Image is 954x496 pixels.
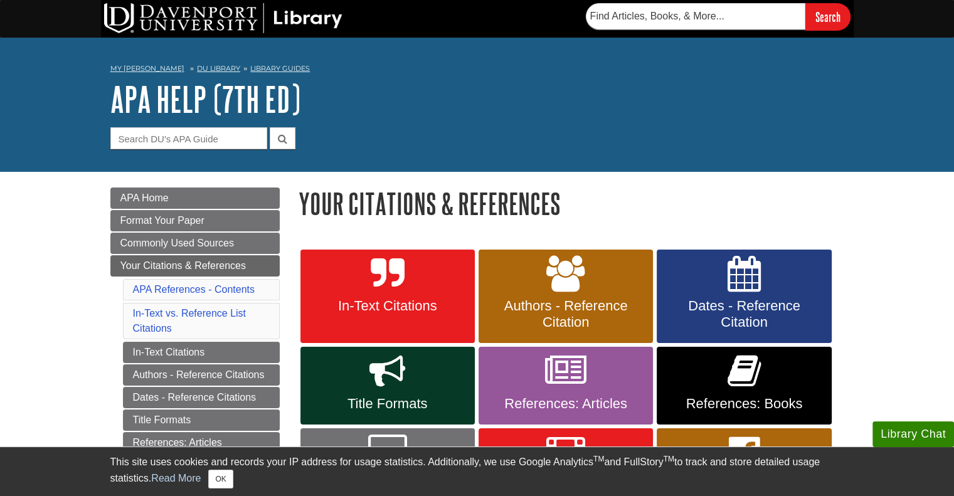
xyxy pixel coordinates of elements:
a: References: Articles [123,432,280,453]
input: Find Articles, Books, & More... [586,3,805,29]
span: References: Books [666,396,822,412]
input: Search [805,3,851,30]
a: Format Your Paper [110,210,280,231]
sup: TM [593,455,604,463]
span: In-Text Citations [310,298,465,314]
span: APA Home [120,193,169,203]
span: References: Articles [488,396,644,412]
a: References: Books [657,347,831,425]
a: In-Text Citations [123,342,280,363]
button: Library Chat [872,421,954,447]
span: Dates - Reference Citation [666,298,822,330]
img: DU Library [104,3,342,33]
a: Authors - Reference Citations [123,364,280,386]
span: Your Citations & References [120,260,246,271]
form: Searches DU Library's articles, books, and more [586,3,851,30]
button: Close [208,470,233,488]
nav: breadcrumb [110,60,844,80]
a: Authors - Reference Citation [479,250,653,344]
a: Library Guides [250,64,310,73]
input: Search DU's APA Guide [110,127,267,149]
a: APA Home [110,187,280,209]
a: Commonly Used Sources [110,233,280,254]
a: Read More [151,473,201,483]
a: References: Articles [479,347,653,425]
a: Your Citations & References [110,255,280,277]
a: Title Formats [123,409,280,431]
sup: TM [664,455,674,463]
a: DU Library [197,64,240,73]
a: Title Formats [300,347,475,425]
span: Commonly Used Sources [120,238,234,248]
h1: Your Citations & References [299,187,844,219]
a: APA Help (7th Ed) [110,80,300,119]
a: Dates - Reference Citations [123,387,280,408]
a: In-Text Citations [300,250,475,344]
a: Dates - Reference Citation [657,250,831,344]
span: Title Formats [310,396,465,412]
a: APA References - Contents [133,284,255,295]
div: This site uses cookies and records your IP address for usage statistics. Additionally, we use Goo... [110,455,844,488]
a: My [PERSON_NAME] [110,63,184,74]
span: Authors - Reference Citation [488,298,644,330]
span: Format Your Paper [120,215,204,226]
a: In-Text vs. Reference List Citations [133,308,246,334]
